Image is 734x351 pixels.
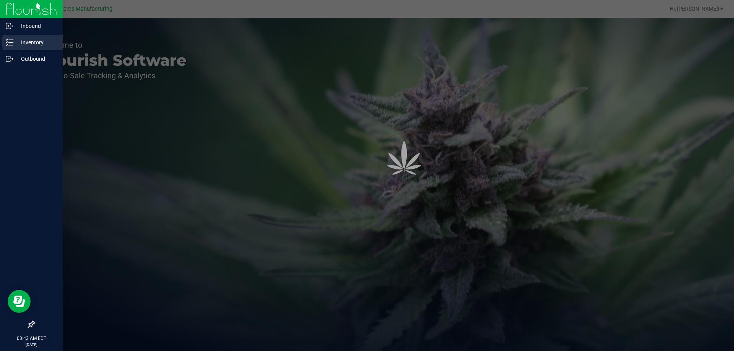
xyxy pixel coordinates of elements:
[6,55,13,63] inline-svg: Outbound
[8,290,31,313] iframe: Resource center
[13,54,59,63] p: Outbound
[3,335,59,342] p: 03:43 AM EDT
[3,342,59,348] p: [DATE]
[6,39,13,46] inline-svg: Inventory
[6,22,13,30] inline-svg: Inbound
[13,21,59,31] p: Inbound
[13,38,59,47] p: Inventory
